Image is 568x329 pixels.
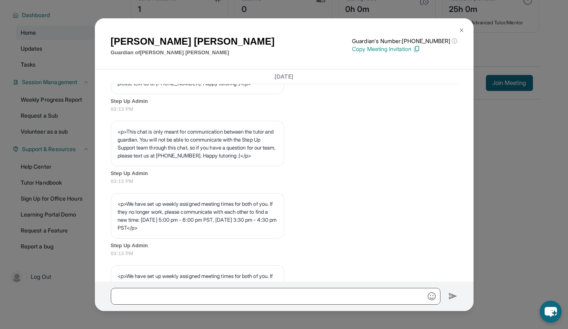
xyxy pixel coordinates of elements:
img: Send icon [448,292,458,301]
p: Copy Meeting Invitation [352,45,457,53]
h3: [DATE] [111,73,458,81]
p: <p>We have set up weekly assigned meeting times for both of you. If they no longer work, please c... [118,200,277,232]
span: Step Up Admin [111,242,458,250]
p: <p>This chat is only meant for communication between the tutor and guardian. You will not be able... [118,128,277,160]
img: Emoji [428,292,436,300]
p: Guardian of [PERSON_NAME] [PERSON_NAME] [111,49,275,57]
span: 03:13 PM [111,250,458,258]
span: 03:13 PM [111,105,458,113]
span: Step Up Admin [111,97,458,105]
button: chat-button [540,301,562,323]
span: ⓘ [452,37,457,45]
p: Guardian's Number: [PHONE_NUMBER] [352,37,457,45]
img: Copy Icon [413,45,420,53]
img: Close Icon [458,27,465,33]
span: 03:13 PM [111,177,458,185]
h1: [PERSON_NAME] [PERSON_NAME] [111,34,275,49]
span: Step Up Admin [111,169,458,177]
p: <p>We have set up weekly assigned meeting times for both of you. If they no longer work, please c... [118,272,277,304]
